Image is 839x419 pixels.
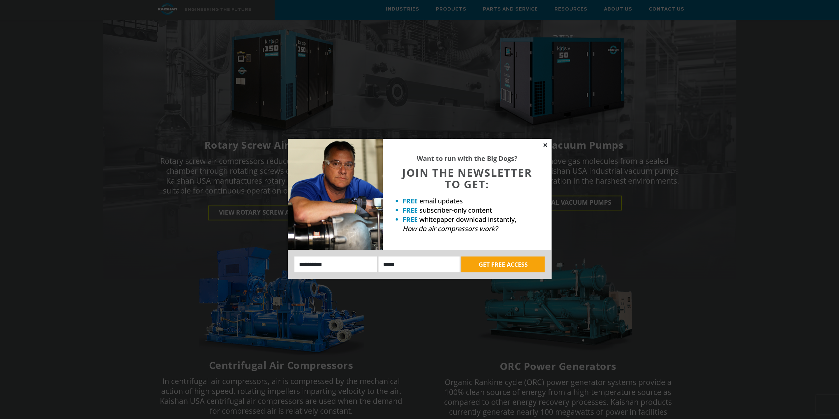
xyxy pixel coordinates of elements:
[419,196,463,205] span: email updates
[419,215,516,224] span: whitepaper download instantly,
[417,154,518,163] strong: Want to run with the Big Dogs?
[461,256,545,272] button: GET FREE ACCESS
[378,256,460,272] input: Email
[294,256,377,272] input: Name:
[403,224,498,233] em: How do air compressors work?
[403,215,418,224] strong: FREE
[402,165,532,191] span: JOIN THE NEWSLETTER TO GET:
[542,142,548,148] button: Close
[419,206,492,215] span: subscriber-only content
[403,206,418,215] strong: FREE
[403,196,418,205] strong: FREE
